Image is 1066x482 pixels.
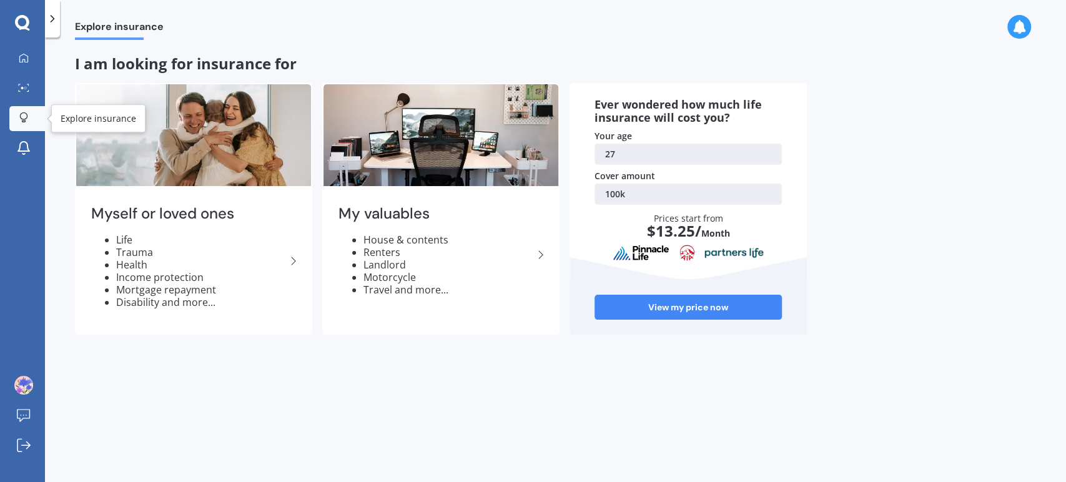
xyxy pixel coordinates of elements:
[363,271,533,283] li: Motorcycle
[116,246,286,258] li: Trauma
[14,376,33,395] img: ACg8ocIFvz891fZSF008fIFNkEj-IKxsnKJrKO-TXDj_FvnU68Uo1NcX=s96-c
[646,220,701,241] span: $ 13.25 /
[595,98,782,125] div: Ever wondered how much life insurance will cost you?
[75,53,297,74] span: I am looking for insurance for
[679,245,694,261] img: aia
[595,130,782,142] div: Your age
[595,184,782,205] a: 100k
[116,258,286,271] li: Health
[116,234,286,246] li: Life
[76,84,311,186] img: Myself or loved ones
[595,170,782,182] div: Cover amount
[363,258,533,271] li: Landlord
[116,296,286,308] li: Disability and more...
[595,144,782,165] a: 27
[608,212,769,251] div: Prices start from
[61,112,136,125] div: Explore insurance
[613,245,670,261] img: pinnacle
[363,246,533,258] li: Renters
[75,21,164,37] span: Explore insurance
[116,271,286,283] li: Income protection
[116,283,286,296] li: Mortgage repayment
[91,204,286,224] h2: Myself or loved ones
[338,204,533,224] h2: My valuables
[323,84,558,186] img: My valuables
[363,283,533,296] li: Travel and more...
[363,234,533,246] li: House & contents
[595,295,782,320] a: View my price now
[704,247,764,258] img: partnersLife
[701,227,729,239] span: Month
